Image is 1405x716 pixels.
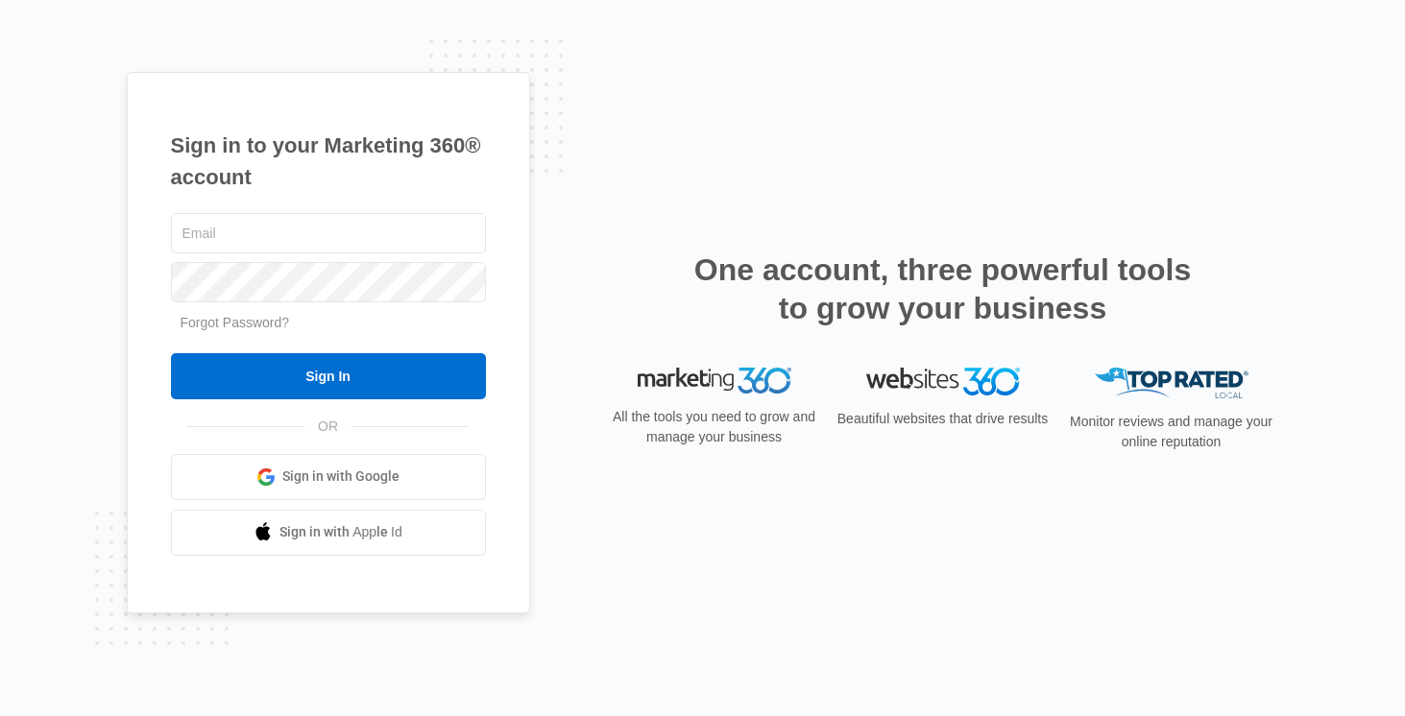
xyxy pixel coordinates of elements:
[171,213,486,253] input: Email
[638,368,791,394] img: Marketing 360
[689,251,1198,327] h2: One account, three powerful tools to grow your business
[282,466,400,487] span: Sign in with Google
[171,454,486,500] a: Sign in with Google
[171,353,486,399] input: Sign In
[171,510,486,556] a: Sign in with Apple Id
[181,315,290,330] a: Forgot Password?
[1064,412,1279,452] p: Monitor reviews and manage your online reputation
[304,417,351,437] span: OR
[279,522,402,542] span: Sign in with Apple Id
[866,368,1020,395] img: Websites 360
[171,130,486,193] h1: Sign in to your Marketing 360® account
[607,407,822,447] p: All the tools you need to grow and manage your business
[1095,368,1248,399] img: Top Rated Local
[836,409,1051,429] p: Beautiful websites that drive results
